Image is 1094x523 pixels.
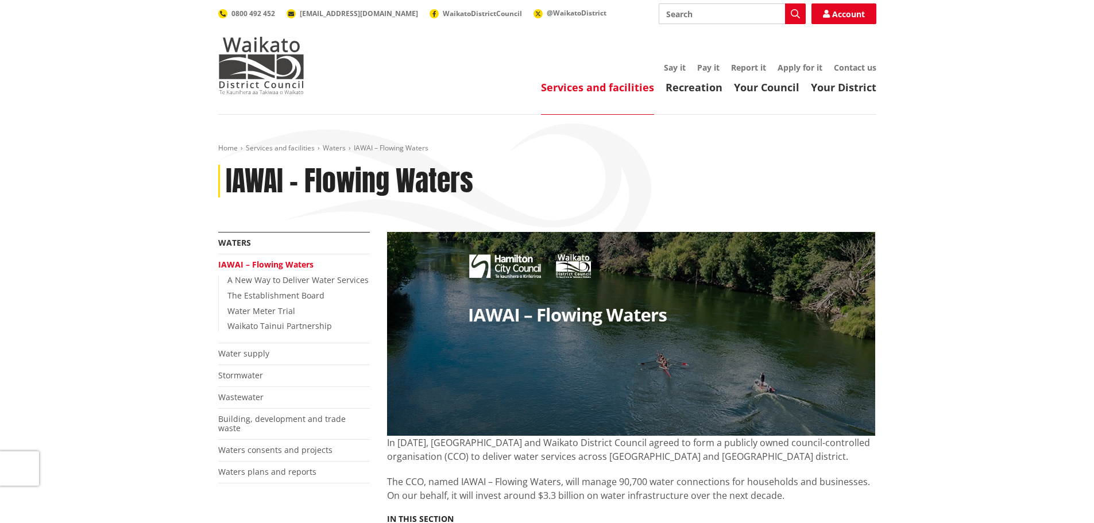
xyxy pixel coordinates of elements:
a: Waters [218,237,251,248]
a: Say it [664,62,686,73]
a: A New Way to Deliver Water Services [227,274,369,285]
a: Wastewater [218,392,264,402]
a: Stormwater [218,370,263,381]
a: Your District [811,80,876,94]
p: The CCO, named IAWAI – Flowing Waters, will manage 90,700 water connections for households and bu... [387,475,876,502]
a: Waters plans and reports [218,466,316,477]
a: Waikato Tainui Partnership [227,320,332,331]
a: WaikatoDistrictCouncil [430,9,522,18]
a: [EMAIL_ADDRESS][DOMAIN_NAME] [287,9,418,18]
iframe: Messenger Launcher [1041,475,1083,516]
nav: breadcrumb [218,144,876,153]
a: Account [811,3,876,24]
p: In [DATE], [GEOGRAPHIC_DATA] and Waikato District Council agreed to form a publicly owned council... [387,436,876,463]
a: Recreation [666,80,722,94]
span: @WaikatoDistrict [547,8,606,18]
a: Waters consents and projects [218,444,333,455]
a: Building, development and trade waste [218,413,346,434]
a: Contact us [834,62,876,73]
span: 0800 492 452 [231,9,275,18]
a: Your Council [734,80,799,94]
a: Pay it [697,62,720,73]
img: 27080 HCC Website Banner V10 [387,232,875,436]
a: Services and facilities [246,143,315,153]
a: Water supply [218,348,269,359]
a: Report it [731,62,766,73]
a: Home [218,143,238,153]
a: Water Meter Trial [227,305,295,316]
img: Waikato District Council - Te Kaunihera aa Takiwaa o Waikato [218,37,304,94]
a: Apply for it [778,62,822,73]
input: Search input [659,3,806,24]
a: The Establishment Board [227,290,324,301]
span: [EMAIL_ADDRESS][DOMAIN_NAME] [300,9,418,18]
a: 0800 492 452 [218,9,275,18]
h1: IAWAI – Flowing Waters [226,165,473,198]
a: @WaikatoDistrict [534,8,606,18]
span: WaikatoDistrictCouncil [443,9,522,18]
span: IAWAI – Flowing Waters [354,143,428,153]
a: Services and facilities [541,80,654,94]
a: IAWAI – Flowing Waters [218,259,314,270]
a: Waters [323,143,346,153]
